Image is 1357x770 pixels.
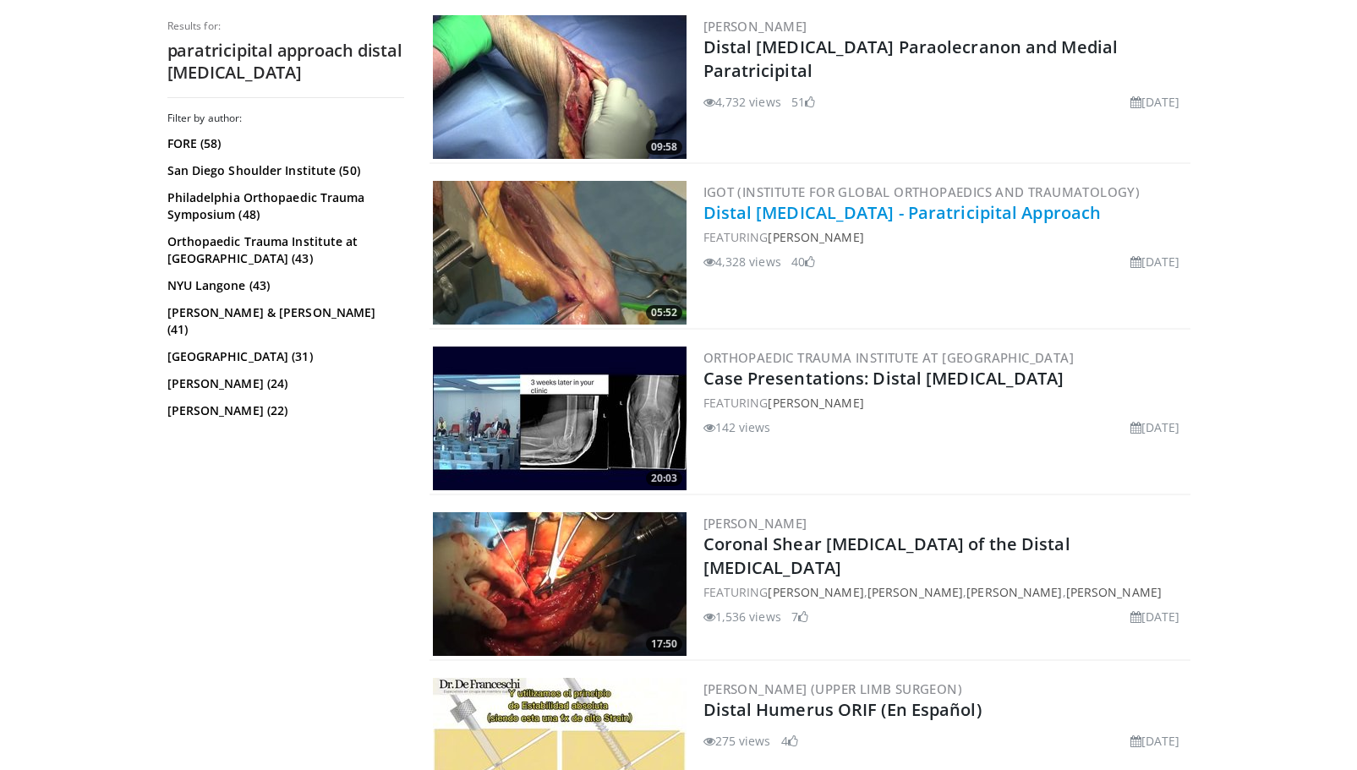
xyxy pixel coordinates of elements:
a: 05:52 [433,181,687,325]
a: NYU Langone (43) [167,277,400,294]
h2: paratricipital approach distal [MEDICAL_DATA] [167,40,404,84]
img: ca4fb877-a8c0-4eaf-ae38-113a5f6e859c.300x170_q85_crop-smart_upscale.jpg [433,181,687,325]
a: 09:58 [433,15,687,159]
li: [DATE] [1130,418,1180,436]
div: FEATURING [703,394,1187,412]
a: 20:03 [433,347,687,490]
li: [DATE] [1130,253,1180,270]
a: [PERSON_NAME] [703,515,807,532]
li: 142 views [703,418,771,436]
li: 7 [791,608,808,625]
a: [PERSON_NAME] [768,584,863,600]
span: 17:50 [646,636,682,652]
li: [DATE] [1130,93,1180,111]
a: Orthopaedic Trauma Institute at [GEOGRAPHIC_DATA] (43) [167,233,400,267]
li: 4,328 views [703,253,781,270]
li: [DATE] [1130,732,1180,750]
a: [PERSON_NAME] & [PERSON_NAME] (41) [167,304,400,338]
a: [PERSON_NAME] [768,395,863,411]
img: ac8baac7-4924-4fd7-8ded-201101107d91.300x170_q85_crop-smart_upscale.jpg [433,512,687,656]
a: [PERSON_NAME] (22) [167,402,400,419]
span: 05:52 [646,305,682,320]
li: 4,732 views [703,93,781,111]
a: Distal [MEDICAL_DATA] Paraolecranon and Medial Paratricipital [703,35,1119,82]
a: Philadelphia Orthopaedic Trauma Symposium (48) [167,189,400,223]
a: Distal Humerus ORIF (En Español) [703,698,982,721]
a: Case Presentations: Distal [MEDICAL_DATA] [703,367,1064,390]
li: 1,536 views [703,608,781,625]
a: [PERSON_NAME] (24) [167,375,400,392]
h3: Filter by author: [167,112,404,125]
a: 17:50 [433,512,687,656]
a: [PERSON_NAME] [768,229,863,245]
a: Distal [MEDICAL_DATA] - Paratricipital Approach [703,201,1102,224]
a: [PERSON_NAME] [703,18,807,35]
a: [GEOGRAPHIC_DATA] (31) [167,348,400,365]
a: [PERSON_NAME] [867,584,963,600]
a: FORE (58) [167,135,400,152]
p: Results for: [167,19,404,33]
a: San Diego Shoulder Institute (50) [167,162,400,179]
img: bf94998b-498d-4010-9aae-f9379e869519.300x170_q85_crop-smart_upscale.jpg [433,15,687,159]
li: 4 [781,732,798,750]
a: IGOT (Institute for Global Orthopaedics and Traumatology) [703,183,1141,200]
div: FEATURING [703,228,1187,246]
span: 09:58 [646,139,682,155]
a: [PERSON_NAME] [1066,584,1162,600]
li: 40 [791,253,815,270]
img: a7bce0dd-180f-4888-9407-4d22d73d9df9.300x170_q85_crop-smart_upscale.jpg [433,347,687,490]
li: 275 views [703,732,771,750]
span: 20:03 [646,471,682,486]
li: [DATE] [1130,608,1180,625]
a: Orthopaedic Trauma Institute at [GEOGRAPHIC_DATA] [703,349,1075,366]
li: 51 [791,93,815,111]
a: [PERSON_NAME] (Upper limb surgeon) [703,680,963,697]
a: [PERSON_NAME] [966,584,1062,600]
a: Coronal Shear [MEDICAL_DATA] of the Distal [MEDICAL_DATA] [703,532,1070,579]
div: FEATURING , , , [703,583,1187,601]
